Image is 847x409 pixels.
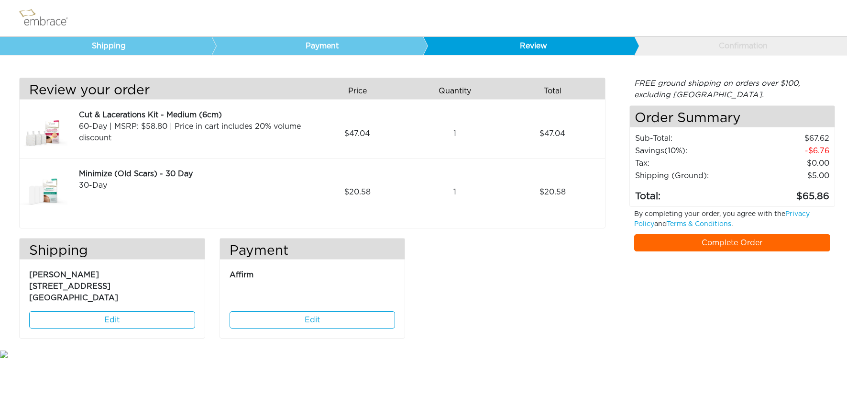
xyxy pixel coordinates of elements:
div: 60-Day | MSRP: $58.80 | Price in cart includes 20% volume discount [79,121,305,144]
div: By completing your order, you agree with the and . [627,209,837,234]
h3: Review your order [20,83,305,99]
div: FREE ground shipping on orders over $100, excluding [GEOGRAPHIC_DATA]. [629,78,835,101]
a: Terms & Conditions [667,221,731,227]
td: $5.00 [742,170,830,182]
img: 26525890-8dcd-11e7-bd72-02e45ca4b85b.jpeg [20,109,67,158]
a: Privacy Policy [634,211,810,227]
span: 1 [453,186,456,198]
a: Payment [211,37,423,55]
td: Shipping (Ground): [635,170,742,182]
a: Complete Order [634,234,830,251]
td: 0.00 [742,157,830,170]
img: dfa70dfa-8e49-11e7-8b1f-02e45ca4b85b.jpeg [20,168,67,216]
span: Quantity [439,85,471,97]
td: Savings : [635,145,742,157]
span: Affirm [230,271,253,279]
td: Sub-Total: [635,132,742,145]
td: 67.62 [742,132,830,145]
td: 6.76 [742,145,830,157]
h3: Payment [220,243,405,260]
span: 1 [453,128,456,139]
td: 65.86 [742,182,830,204]
a: Edit [29,311,195,329]
a: Review [423,37,635,55]
span: (10%) [664,147,685,155]
img: logo.png [17,6,79,30]
span: 20.58 [539,186,566,198]
p: [PERSON_NAME] [STREET_ADDRESS] [GEOGRAPHIC_DATA] [29,264,195,304]
h4: Order Summary [630,106,835,127]
a: Edit [230,311,396,329]
span: 47.04 [344,128,370,139]
h3: Shipping [20,243,205,260]
td: Tax: [635,157,742,170]
div: Total [507,83,605,99]
span: 47.04 [539,128,565,139]
div: Minimize (Old Scars) - 30 Day [79,168,305,180]
span: 20.58 [344,186,371,198]
div: Cut & Lacerations Kit - Medium (6cm) [79,109,305,121]
div: 30-Day [79,180,305,191]
div: Price [312,83,410,99]
a: Confirmation [634,37,846,55]
td: Total: [635,182,742,204]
